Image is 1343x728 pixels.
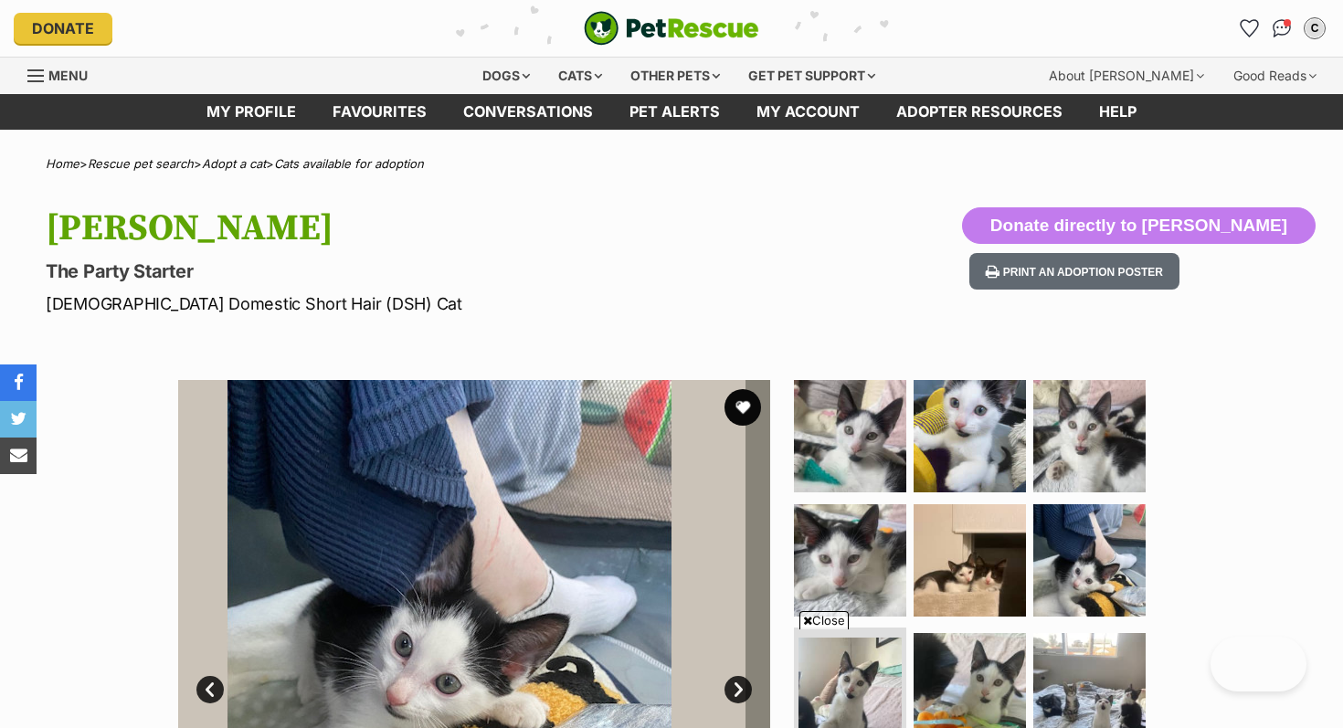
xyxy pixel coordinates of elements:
div: Good Reads [1221,58,1329,94]
img: Photo of Zeb Sanderson [794,380,906,492]
div: Get pet support [735,58,888,94]
img: Photo of Zeb Sanderson [914,504,1026,617]
a: PetRescue [584,11,759,46]
h1: [PERSON_NAME] [46,207,819,249]
div: Other pets [618,58,733,94]
a: My profile [188,94,314,130]
button: favourite [724,389,761,426]
ul: Account quick links [1234,14,1329,43]
a: Cats available for adoption [274,156,424,171]
span: Close [799,611,849,629]
a: Favourites [314,94,445,130]
button: Donate directly to [PERSON_NAME] [962,207,1316,244]
a: Rescue pet search [88,156,194,171]
button: My account [1300,14,1329,43]
a: Adopter resources [878,94,1081,130]
span: Menu [48,68,88,83]
div: C [1306,19,1324,37]
a: My account [738,94,878,130]
img: Photo of Zeb Sanderson [914,380,1026,492]
a: Menu [27,58,100,90]
a: Prev [196,676,224,703]
button: Print an adoption poster [969,253,1179,290]
img: Photo of Zeb Sanderson [1033,504,1146,617]
p: [DEMOGRAPHIC_DATA] Domestic Short Hair (DSH) Cat [46,291,819,316]
div: Dogs [470,58,543,94]
iframe: Help Scout Beacon - Open [1211,637,1306,691]
a: Conversations [1267,14,1296,43]
img: Photo of Zeb Sanderson [1033,380,1146,492]
a: Pet alerts [611,94,738,130]
p: The Party Starter [46,258,819,284]
div: Cats [545,58,615,94]
img: logo-cat-932fe2b9b8326f06289b0f2fb663e598f794de774fb13d1741a6617ecf9a85b4.svg [584,11,759,46]
a: conversations [445,94,611,130]
img: Photo of Zeb Sanderson [794,504,906,617]
img: chat-41dd97257d64d25036548639549fe6c8038ab92f7586957e7f3b1b290dea8141.svg [1273,19,1292,37]
a: Donate [14,13,112,44]
a: Home [46,156,79,171]
a: Help [1081,94,1155,130]
a: Favourites [1234,14,1264,43]
iframe: Advertisement [228,637,1115,719]
a: Adopt a cat [202,156,266,171]
div: About [PERSON_NAME] [1036,58,1217,94]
